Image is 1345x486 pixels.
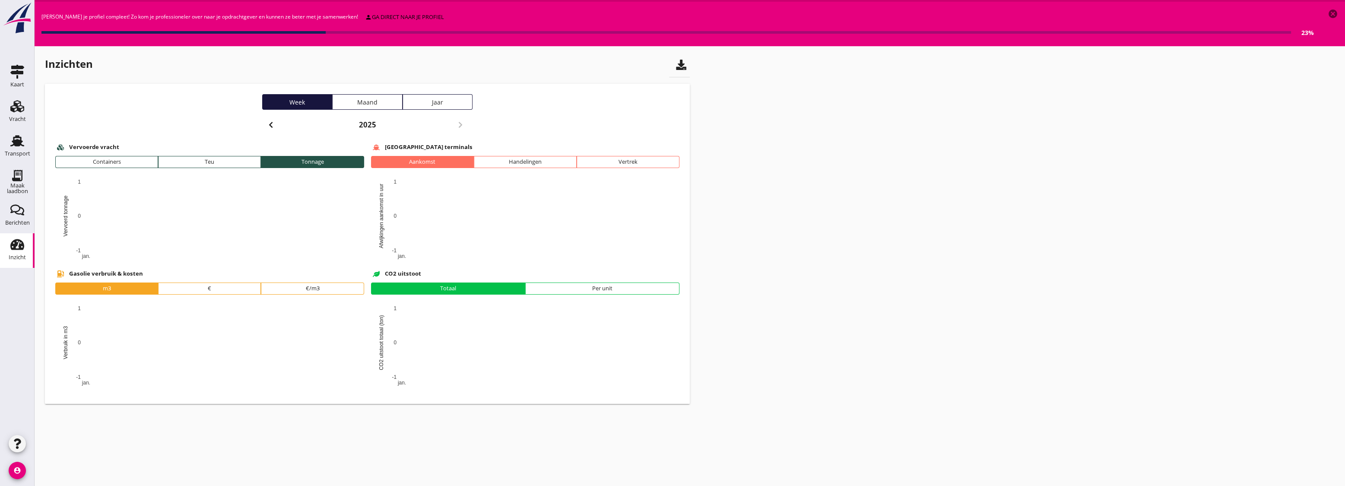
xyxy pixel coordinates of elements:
b: CO2 uitstoot [385,270,421,278]
text: Vervoerd tonnage [63,195,69,236]
text: 1 [78,179,81,185]
div: Inzicht [9,254,26,260]
h1: Inzichten [45,56,93,77]
div: Vertrek [581,158,676,166]
div: Vracht [9,116,26,122]
div: €/m3 [265,284,360,293]
a: ga direct naar je profiel [362,11,447,23]
img: logo-small.a267ee39.svg [2,2,33,34]
b: Gasolie verbruik & kosten [69,270,143,278]
button: Vertrek [577,156,679,168]
text: -1 [76,374,81,380]
button: Jaar [403,94,473,110]
i: account_circle [9,462,26,479]
text: -1 [392,248,397,254]
b: [GEOGRAPHIC_DATA] terminals [385,143,473,152]
text: jan. [82,380,90,386]
text: jan. [397,380,406,386]
div: Berichten [5,220,30,226]
div: Totaal [375,284,521,293]
button: m3 [55,283,158,295]
div: 23% [1291,28,1314,37]
button: Week [262,94,332,110]
div: [PERSON_NAME] je profiel compleet! Zo kom je professioneler over naar je opdrachtgever en kunnen ... [41,9,1314,39]
div: Containers [59,158,154,166]
svg: Een diagram. [371,304,679,390]
button: Teu [158,156,261,168]
svg: Een diagram. [371,177,679,264]
text: 0 [78,340,81,346]
button: Maand [332,94,402,110]
div: € [162,284,257,293]
text: CO2 uitstoot totaal (ton) [378,315,384,370]
div: Handelingen [478,158,573,166]
i: cancel [1328,9,1338,19]
div: Jaar [406,98,469,107]
text: 1 [78,305,81,311]
text: jan. [82,253,90,259]
button: € [158,283,261,295]
text: Afwijkingen aankomst in uur [378,184,384,248]
button: Aankomst [371,156,474,168]
b: Vervoerde vracht [69,143,119,152]
text: jan. [397,253,406,259]
button: Per unit [525,283,679,295]
div: Tonnage [265,158,360,166]
text: 0 [78,213,81,219]
text: -1 [392,374,397,380]
button: Totaal [371,283,525,295]
div: Teu [162,158,257,166]
i: person [365,14,372,21]
button: Handelingen [474,156,577,168]
svg: Een diagram. [55,177,364,264]
div: Maand [336,98,398,107]
button: Containers [55,156,158,168]
text: 1 [393,305,397,311]
button: €/m3 [261,283,364,295]
text: 1 [393,179,397,185]
text: -1 [76,248,81,254]
div: m3 [59,284,154,293]
div: Kaart [10,82,24,87]
div: ga direct naar je profiel [365,13,444,22]
div: Week [266,98,328,107]
div: Aankomst [375,158,470,166]
b: 2025 [359,120,376,130]
div: Per unit [529,284,676,293]
div: Transport [5,151,30,156]
text: 0 [393,340,397,346]
svg: Een diagram. [55,304,364,390]
button: Tonnage [261,156,364,168]
text: Verbruik in m3 [63,326,69,359]
text: 0 [393,213,397,219]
